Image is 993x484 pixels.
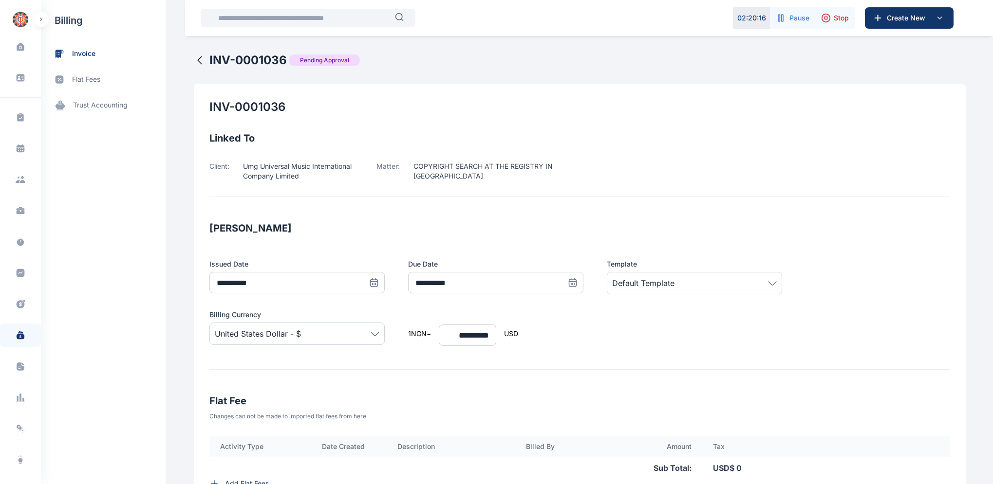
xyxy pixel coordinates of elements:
[713,462,939,474] p: USD$ 0
[376,161,400,181] p: Matter:
[293,56,356,64] li: Pending Approval
[209,99,285,115] h2: INV-0001036
[41,41,166,67] a: invoice
[408,314,518,354] div: 1 NGN = USD
[73,100,128,110] span: trust accounting
[311,436,387,457] th: Date Created
[654,462,692,474] p: Sub Total:
[243,161,376,181] p: Umg Universal Music International Company Limited
[815,7,855,29] button: Stop
[834,13,849,23] span: Stop
[41,92,166,118] a: trust accounting
[770,7,815,29] button: Pause
[617,436,702,457] th: Amount
[209,393,950,409] h3: Flat Fee
[408,259,583,269] label: Due Date
[209,220,950,236] h3: [PERSON_NAME]
[737,13,766,23] p: 02 : 20 : 16
[215,328,301,340] span: United States Dollar - $
[607,259,637,269] span: Template
[789,13,809,23] span: Pause
[41,67,166,92] a: flat fees
[72,49,95,59] span: invoice
[515,436,617,457] th: Billed By
[209,310,261,320] span: Billing Currency
[209,130,950,146] h3: Linked To
[209,436,311,457] th: Activity Type
[702,436,804,457] th: Tax
[865,7,954,29] button: Create New
[387,436,515,457] th: Description
[209,259,385,269] label: Issued Date
[612,277,674,289] span: Default Template
[209,53,287,68] span: INV-0001036
[413,161,583,181] p: COPYRIGHT SEARCH AT THE REGISTRY IN [GEOGRAPHIC_DATA]
[209,412,950,420] p: Changes can not be made to imported flat fees from here
[883,13,934,23] span: Create New
[72,74,100,85] span: flat fees
[209,161,229,181] p: Client:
